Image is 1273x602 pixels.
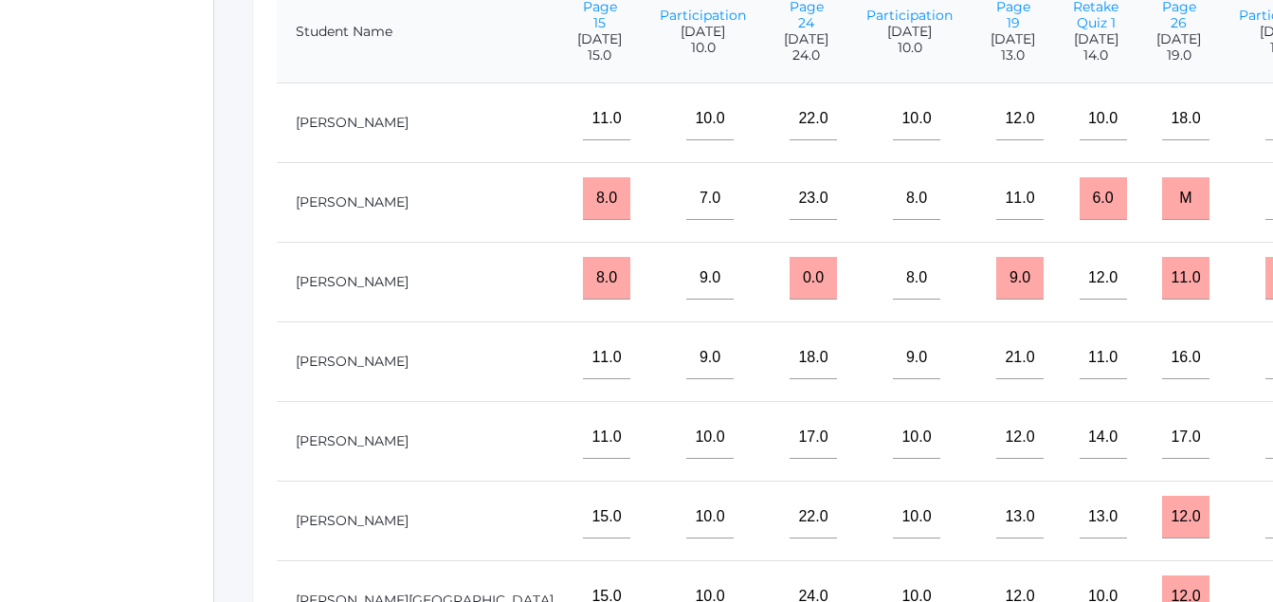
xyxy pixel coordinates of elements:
span: 10.0 [660,40,746,56]
span: 14.0 [1073,47,1118,64]
span: 19.0 [1156,47,1201,64]
span: [DATE] [1073,31,1118,47]
span: [DATE] [1156,31,1201,47]
a: Participation [660,7,746,24]
a: [PERSON_NAME] [296,114,409,131]
a: [PERSON_NAME] [296,512,409,529]
a: [PERSON_NAME] [296,432,409,449]
span: 24.0 [784,47,828,64]
span: [DATE] [577,31,622,47]
span: [DATE] [866,24,953,40]
span: [DATE] [784,31,828,47]
span: 10.0 [866,40,953,56]
a: [PERSON_NAME] [296,193,409,210]
a: [PERSON_NAME] [296,353,409,370]
span: [DATE] [660,24,746,40]
a: Participation [866,7,953,24]
span: 13.0 [991,47,1035,64]
a: [PERSON_NAME] [296,273,409,290]
span: [DATE] [991,31,1035,47]
span: 15.0 [577,47,622,64]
